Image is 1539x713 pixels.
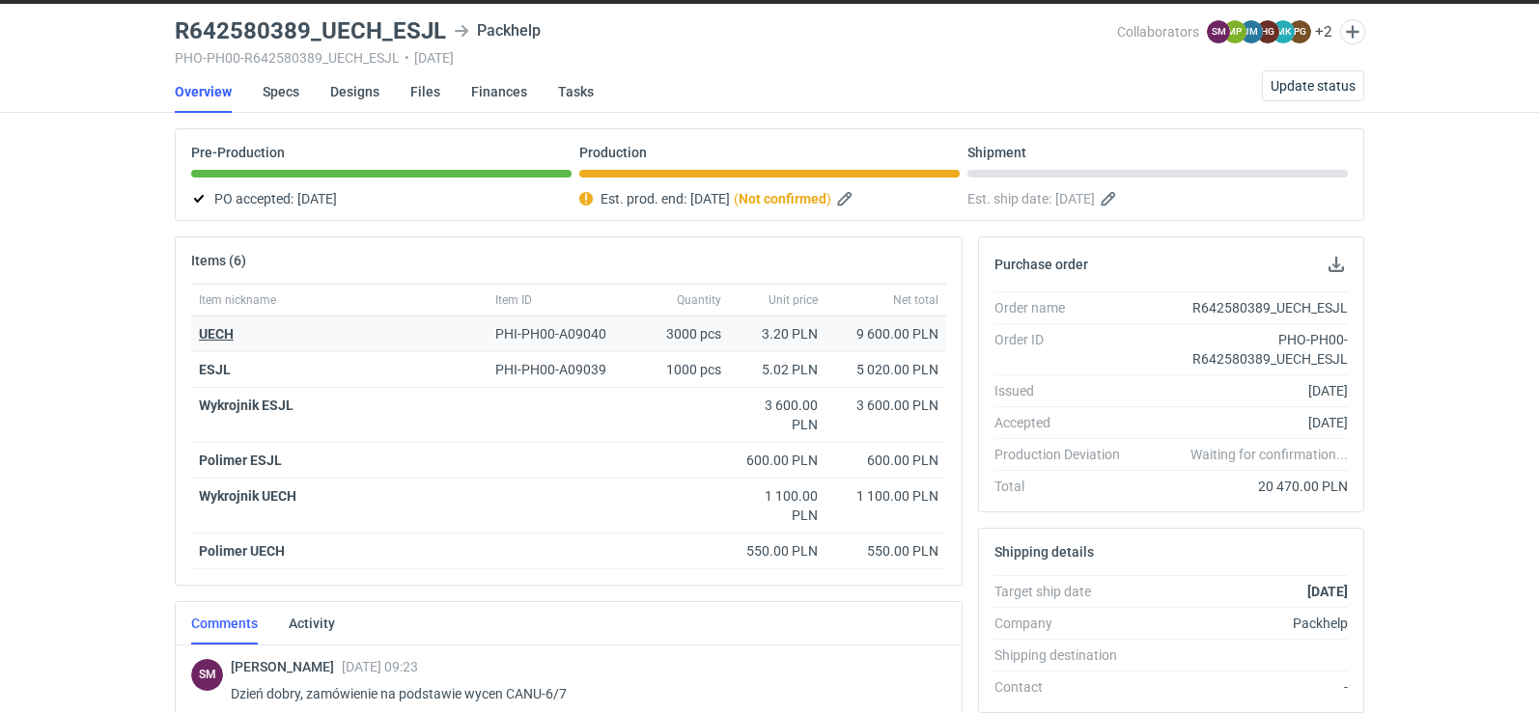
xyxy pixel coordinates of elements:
[199,543,285,559] strong: Polimer UECH
[1135,477,1348,496] div: 20 470.00 PLN
[967,145,1026,160] p: Shipment
[1288,20,1311,43] figcaption: PG
[994,413,1135,432] div: Accepted
[1256,20,1279,43] figcaption: HG
[1307,584,1348,599] strong: [DATE]
[495,324,625,343] div: PHI-PH00-A09040
[737,451,818,470] div: 600.00 PLN
[1315,23,1332,41] button: +2
[737,541,818,561] div: 550.00 PLN
[191,659,223,691] figcaption: SM
[994,330,1135,369] div: Order ID
[199,488,296,504] strong: Wykrojnik UECH
[579,187,960,210] div: Est. prod. end:
[833,360,938,379] div: 5 020.00 PLN
[1135,381,1348,400] div: [DATE]
[833,396,938,415] div: 3 600.00 PLN
[175,50,1117,66] div: PHO-PH00-R642580389_UECH_ESJL [DATE]
[231,659,342,674] span: [PERSON_NAME]
[994,445,1135,464] div: Production Deviation
[330,70,379,113] a: Designs
[495,292,532,308] span: Item ID
[1223,20,1246,43] figcaption: MP
[994,257,1088,272] h2: Purchase order
[471,70,527,113] a: Finances
[994,614,1135,633] div: Company
[737,360,818,379] div: 5.02 PLN
[994,381,1135,400] div: Issued
[632,352,729,388] div: 1000 pcs
[833,324,938,343] div: 9 600.00 PLN
[994,677,1135,697] div: Contact
[967,187,1348,210] div: Est. ship date:
[1135,298,1348,317] div: R642580389_UECH_ESJL
[175,19,446,42] h3: R642580389_UECH_ESJL
[1340,19,1365,44] button: Edit collaborators
[342,659,418,674] span: [DATE] 09:23
[191,145,285,160] p: Pre-Production
[994,298,1135,317] div: Order name
[1207,20,1230,43] figcaption: SM
[199,398,294,413] strong: Wykrojnik ESJL
[734,191,739,206] em: (
[833,451,938,470] div: 600.00 PLN
[994,645,1135,665] div: Shipping destination
[191,187,572,210] div: PO accepted:
[1271,79,1356,93] span: Update status
[632,316,729,352] div: 3000 pcs
[1262,70,1364,101] button: Update status
[677,292,721,308] span: Quantity
[410,70,440,113] a: Files
[1135,413,1348,432] div: [DATE]
[893,292,938,308] span: Net total
[1190,445,1348,464] em: Waiting for confirmation...
[1135,614,1348,633] div: Packhelp
[826,191,831,206] em: )
[1325,253,1348,276] button: Download PO
[1135,677,1348,697] div: -
[191,659,223,691] div: Sebastian Markut
[994,582,1135,601] div: Target ship date
[297,187,337,210] span: [DATE]
[1055,187,1095,210] span: [DATE]
[199,292,276,308] span: Item nickname
[558,70,594,113] a: Tasks
[769,292,818,308] span: Unit price
[191,602,258,644] a: Comments
[495,360,625,379] div: PHI-PH00-A09039
[1240,20,1263,43] figcaption: JM
[263,70,299,113] a: Specs
[835,187,858,210] button: Edit estimated production end date
[1135,330,1348,369] div: PHO-PH00-R642580389_UECH_ESJL
[289,602,335,644] a: Activity
[994,477,1135,496] div: Total
[739,191,826,206] strong: Not confirmed
[994,544,1094,560] h2: Shipping details
[231,682,931,705] p: Dzień dobry, zamówienie na podstawie wycen CANU-6/7
[175,70,232,113] a: Overview
[737,324,818,343] div: 3.20 PLN
[579,145,647,160] p: Production
[833,541,938,561] div: 550.00 PLN
[737,486,818,525] div: 1 100.00 PLN
[833,486,938,506] div: 1 100.00 PLN
[191,253,246,268] h2: Items (6)
[199,452,282,468] strong: Polimer ESJL
[1099,187,1122,210] button: Edit estimated shipping date
[454,19,541,42] div: Packhelp
[1117,24,1199,40] span: Collaborators
[405,50,409,66] span: •
[690,187,730,210] span: [DATE]
[1272,20,1295,43] figcaption: MK
[199,326,234,342] a: UECH
[199,362,231,377] a: ESJL
[737,396,818,434] div: 3 600.00 PLN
